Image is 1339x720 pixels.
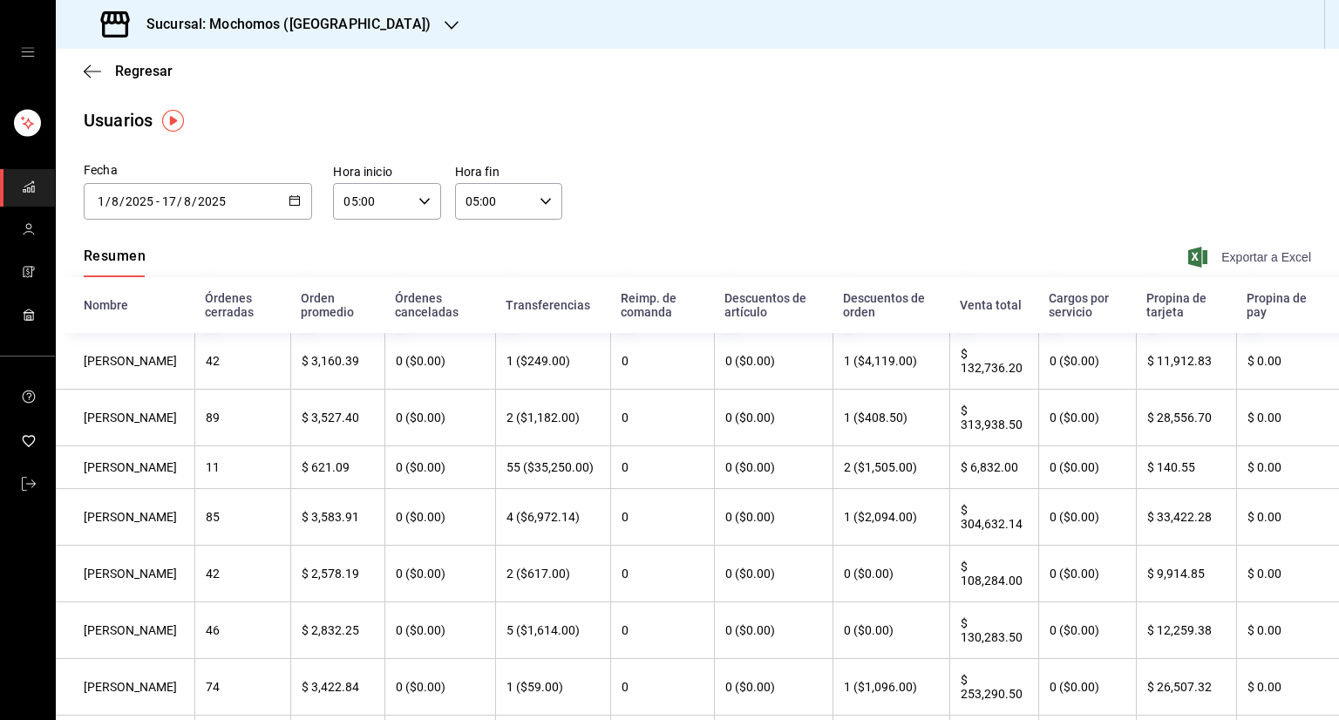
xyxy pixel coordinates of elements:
input: Month [111,194,119,208]
th: 1 ($4,119.00) [833,333,949,390]
th: $ 28,556.70 [1136,390,1236,446]
img: Tooltip marker [162,110,184,132]
th: $ 3,527.40 [290,390,384,446]
h3: Sucursal: Mochomos ([GEOGRAPHIC_DATA]) [133,14,431,35]
th: $ 130,283.50 [949,602,1038,659]
th: 0 ($0.00) [714,489,833,546]
div: Usuarios [84,107,153,133]
th: 74 [194,659,290,716]
th: 46 [194,602,290,659]
th: $ 0.00 [1236,333,1339,390]
th: $ 3,422.84 [290,659,384,716]
th: 2 ($617.00) [495,546,610,602]
th: [PERSON_NAME] [56,333,194,390]
th: $ 12,259.38 [1136,602,1236,659]
th: Reimp. de comanda [610,277,714,333]
th: 2 ($1,182.00) [495,390,610,446]
div: Fecha [84,161,312,180]
th: 0 ($0.00) [714,659,833,716]
th: $ 0.00 [1236,489,1339,546]
th: 0 [610,489,714,546]
th: [PERSON_NAME] [56,489,194,546]
th: 0 [610,546,714,602]
th: 0 ($0.00) [714,602,833,659]
th: $ 0.00 [1236,446,1339,489]
th: 0 [610,659,714,716]
span: / [192,194,197,208]
th: [PERSON_NAME] [56,446,194,489]
th: 0 [610,390,714,446]
th: $ 140.55 [1136,446,1236,489]
th: 0 [610,602,714,659]
th: 85 [194,489,290,546]
th: [PERSON_NAME] [56,602,194,659]
th: 1 ($2,094.00) [833,489,949,546]
th: 0 ($0.00) [384,333,496,390]
th: 0 ($0.00) [384,446,496,489]
th: $ 0.00 [1236,602,1339,659]
span: - [156,194,160,208]
th: 0 ($0.00) [1038,446,1136,489]
label: Hora inicio [333,166,440,178]
th: $ 6,832.00 [949,446,1038,489]
th: 89 [194,390,290,446]
th: $ 2,832.25 [290,602,384,659]
th: 0 ($0.00) [384,602,496,659]
th: Órdenes canceladas [384,277,496,333]
th: 0 ($0.00) [714,446,833,489]
th: $ 9,914.85 [1136,546,1236,602]
th: Órdenes cerradas [194,277,290,333]
th: 1 ($249.00) [495,333,610,390]
input: Day [161,194,177,208]
th: $ 621.09 [290,446,384,489]
th: $ 26,507.32 [1136,659,1236,716]
th: 0 ($0.00) [833,602,949,659]
th: $ 313,938.50 [949,390,1038,446]
input: Year [125,194,154,208]
th: Descuentos de artículo [714,277,833,333]
th: Orden promedio [290,277,384,333]
th: Propina de pay [1236,277,1339,333]
span: Regresar [115,63,173,79]
th: 0 ($0.00) [384,390,496,446]
th: [PERSON_NAME] [56,659,194,716]
th: Descuentos de orden [833,277,949,333]
th: 0 ($0.00) [714,390,833,446]
th: 1 ($59.00) [495,659,610,716]
th: 5 ($1,614.00) [495,602,610,659]
input: Year [197,194,227,208]
input: Month [183,194,192,208]
th: 42 [194,546,290,602]
th: Cargos por servicio [1038,277,1136,333]
th: 0 ($0.00) [714,333,833,390]
span: Exportar a Excel [1192,247,1311,268]
th: 11 [194,446,290,489]
th: 55 ($35,250.00) [495,446,610,489]
th: Propina de tarjeta [1136,277,1236,333]
th: $ 132,736.20 [949,333,1038,390]
th: 0 [610,333,714,390]
input: Day [97,194,105,208]
label: Hora fin [455,166,562,178]
th: 0 [610,446,714,489]
th: 0 ($0.00) [1038,659,1136,716]
th: 42 [194,333,290,390]
th: 0 ($0.00) [384,546,496,602]
span: / [105,194,111,208]
th: $ 304,632.14 [949,489,1038,546]
button: Regresar [84,63,173,79]
th: 0 ($0.00) [833,546,949,602]
div: navigation tabs [84,248,146,277]
th: 0 ($0.00) [1038,390,1136,446]
span: / [119,194,125,208]
th: $ 0.00 [1236,546,1339,602]
th: $ 108,284.00 [949,546,1038,602]
button: Resumen [84,248,146,277]
th: 0 ($0.00) [1038,333,1136,390]
th: 1 ($1,096.00) [833,659,949,716]
th: 0 ($0.00) [384,489,496,546]
th: 0 ($0.00) [1038,546,1136,602]
th: $ 11,912.83 [1136,333,1236,390]
th: $ 33,422.28 [1136,489,1236,546]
